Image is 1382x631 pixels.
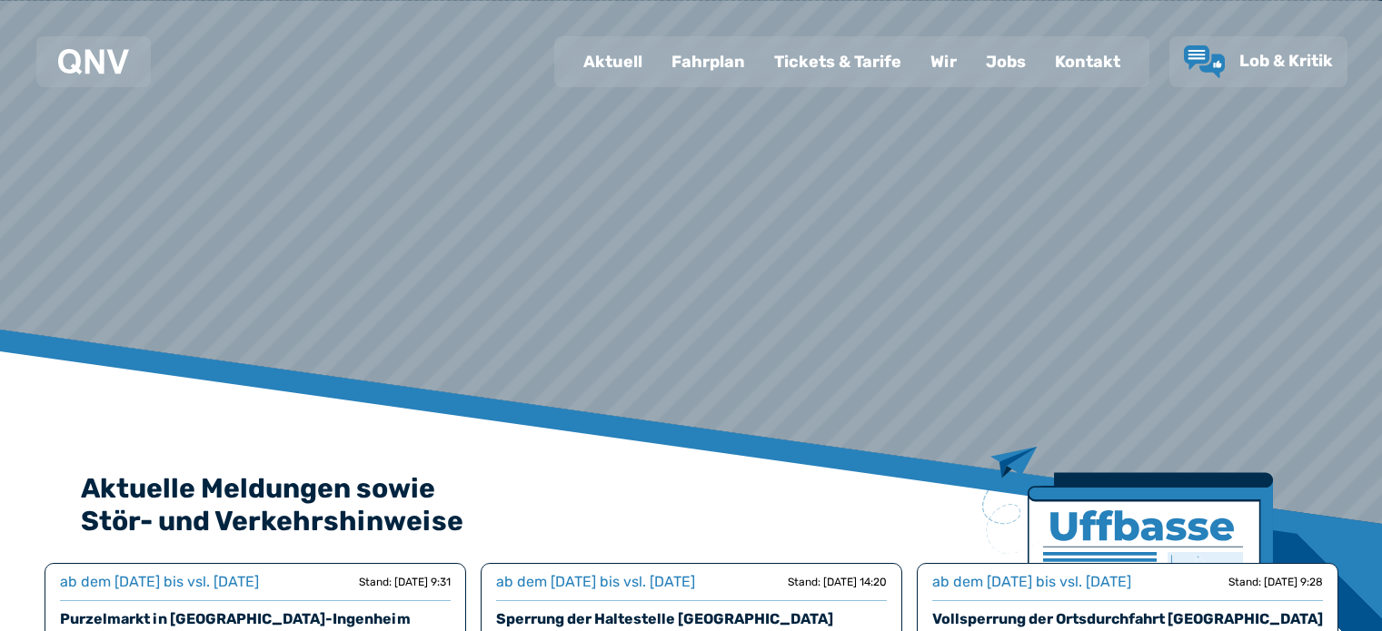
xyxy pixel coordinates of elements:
div: ab dem [DATE] bis vsl. [DATE] [496,571,695,593]
div: Stand: [DATE] 9:31 [359,575,451,589]
a: Vollsperrung der Ortsdurchfahrt [GEOGRAPHIC_DATA] [932,610,1323,627]
div: ab dem [DATE] bis vsl. [DATE] [932,571,1131,593]
a: Purzelmarkt in [GEOGRAPHIC_DATA]-Ingenheim [60,610,411,627]
div: Stand: [DATE] 9:28 [1228,575,1323,589]
a: Kontakt [1040,38,1135,85]
span: Lob & Kritik [1239,51,1333,71]
div: Stand: [DATE] 14:20 [788,575,887,589]
a: Wir [916,38,971,85]
a: Sperrung der Haltestelle [GEOGRAPHIC_DATA] [496,610,833,627]
a: Tickets & Tarife [760,38,916,85]
img: QNV Logo [58,49,129,74]
a: Lob & Kritik [1184,45,1333,78]
a: Jobs [971,38,1040,85]
a: Aktuell [569,38,657,85]
a: Fahrplan [657,38,760,85]
h2: Aktuelle Meldungen sowie Stör- und Verkehrshinweise [81,472,1302,537]
a: QNV Logo [58,44,129,80]
div: ab dem [DATE] bis vsl. [DATE] [60,571,259,593]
